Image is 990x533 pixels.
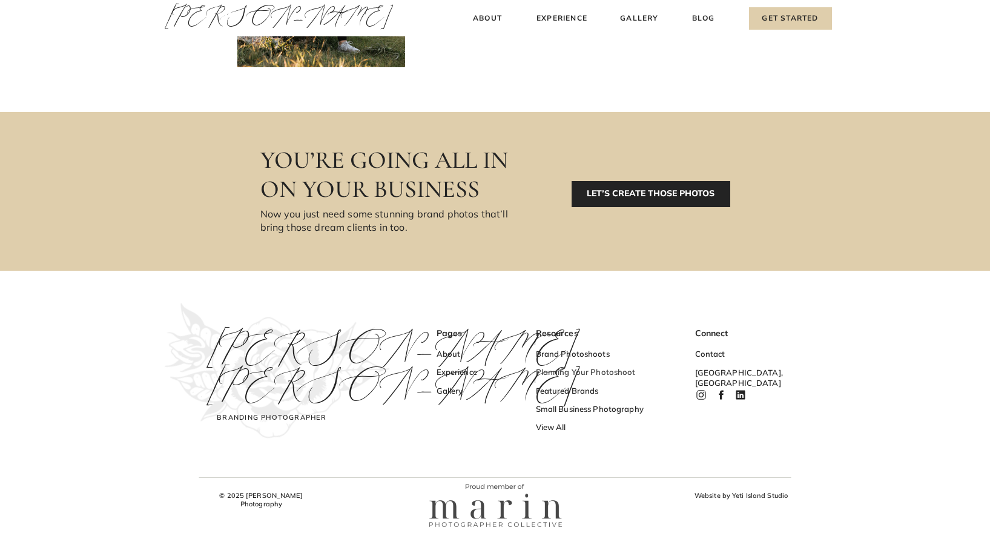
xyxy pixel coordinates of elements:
[695,349,767,362] a: Contact
[536,404,654,417] a: Small Business Photography
[260,145,511,208] h3: You’re going all in on your business
[536,422,654,435] a: View All
[536,367,654,380] a: Planning Your Photoshoot
[536,386,654,399] a: Featured Brands
[206,331,346,408] h3: [PERSON_NAME] [PERSON_NAME]
[260,207,511,237] h3: Now you just need some stunning brand photos that’ll bring those dream clients in too.
[470,12,506,25] a: About
[572,181,730,207] a: LET’S CREATE THOSE PHOTOS
[695,328,767,340] h3: Connect
[695,368,774,380] h3: [GEOGRAPHIC_DATA], [GEOGRAPHIC_DATA]
[619,12,660,25] a: Gallery
[535,12,589,25] a: Experience
[536,349,654,362] a: Brand Photoshoots
[749,7,832,30] a: Get Started
[199,491,324,504] h3: © 2025 [PERSON_NAME] Photography
[432,24,520,33] i: Essential Oil Business
[432,12,613,21] h2: [PERSON_NAME]
[690,12,718,25] a: Blog
[214,413,331,426] h3: Branding Photographer
[691,491,791,504] a: Website by Yeti Island Studio
[206,331,346,408] a: [PERSON_NAME][PERSON_NAME]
